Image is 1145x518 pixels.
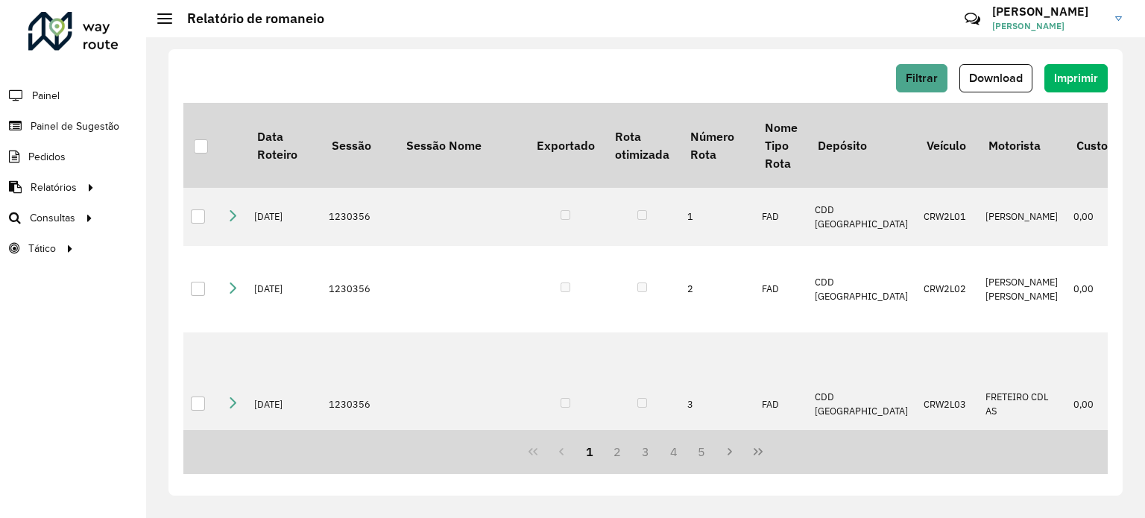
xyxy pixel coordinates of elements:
[754,332,807,476] td: FAD
[631,438,660,466] button: 3
[978,332,1066,476] td: FRETEIRO CDL AS
[247,246,321,332] td: [DATE]
[680,188,754,246] td: 1
[754,188,807,246] td: FAD
[959,64,1032,92] button: Download
[321,332,396,476] td: 1230356
[978,246,1066,332] td: [PERSON_NAME] [PERSON_NAME]
[680,332,754,476] td: 3
[956,3,988,35] a: Contato Rápido
[28,149,66,165] span: Pedidos
[969,72,1023,84] span: Download
[716,438,744,466] button: Next Page
[31,180,77,195] span: Relatórios
[916,103,978,188] th: Veículo
[1054,72,1098,84] span: Imprimir
[32,88,60,104] span: Painel
[321,188,396,246] td: 1230356
[526,103,605,188] th: Exportado
[575,438,604,466] button: 1
[680,246,754,332] td: 2
[688,438,716,466] button: 5
[916,246,978,332] td: CRW2L02
[396,103,526,188] th: Sessão Nome
[28,241,56,256] span: Tático
[906,72,938,84] span: Filtrar
[992,4,1104,19] h3: [PERSON_NAME]
[916,188,978,246] td: CRW2L01
[172,10,324,27] h2: Relatório de romaneio
[321,103,396,188] th: Sessão
[680,103,754,188] th: Número Rota
[1066,103,1117,188] th: Custo
[1066,332,1117,476] td: 0,00
[807,188,916,246] td: CDD [GEOGRAPHIC_DATA]
[1066,188,1117,246] td: 0,00
[247,332,321,476] td: [DATE]
[31,119,119,134] span: Painel de Sugestão
[605,103,679,188] th: Rota otimizada
[978,188,1066,246] td: [PERSON_NAME]
[916,332,978,476] td: CRW2L03
[30,210,75,226] span: Consultas
[807,332,916,476] td: CDD [GEOGRAPHIC_DATA]
[754,103,807,188] th: Nome Tipo Rota
[992,19,1104,33] span: [PERSON_NAME]
[1066,246,1117,332] td: 0,00
[807,246,916,332] td: CDD [GEOGRAPHIC_DATA]
[754,246,807,332] td: FAD
[247,103,321,188] th: Data Roteiro
[978,103,1066,188] th: Motorista
[1044,64,1108,92] button: Imprimir
[744,438,772,466] button: Last Page
[660,438,688,466] button: 4
[247,188,321,246] td: [DATE]
[321,246,396,332] td: 1230356
[807,103,916,188] th: Depósito
[603,438,631,466] button: 2
[896,64,947,92] button: Filtrar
